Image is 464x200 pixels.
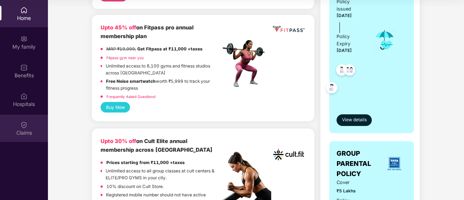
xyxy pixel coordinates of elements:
[101,138,212,153] b: on Cult Elite annual membership across [GEOGRAPHIC_DATA]
[101,102,130,113] button: Buy Now
[333,62,351,80] img: svg+xml;base64,PHN2ZyB4bWxucz0iaHR0cDovL3d3dy53My5vcmcvMjAwMC9zdmciIHdpZHRoPSI0OC45NDMiIGhlaWdodD...
[106,94,156,99] a: Frequently Asked Questions!
[337,48,352,53] span: [DATE]
[20,121,28,128] img: svg+xml;base64,PHN2ZyBpZD0iQ2xhaW0iIHhtbG5zPSJodHRwOi8vd3d3LnczLm9yZy8yMDAwL3N2ZyIgd2lkdGg9IjIwIi...
[106,78,220,91] p: worth ₹5,999 to track your fitness progress
[341,62,358,80] img: svg+xml;base64,PHN2ZyB4bWxucz0iaHR0cDovL3d3dy53My5vcmcvMjAwMC9zdmciIHdpZHRoPSI0OC45MTUiIGhlaWdodD...
[384,154,404,174] img: insurerLogo
[20,35,28,42] img: svg+xml;base64,PHN2ZyB3aWR0aD0iMjAiIGhlaWdodD0iMjAiIHZpZXdCb3g9IjAgMCAyMCAyMCIgZmlsbD0ibm9uZSIgeG...
[337,114,372,126] button: View details
[106,183,164,190] p: 10% discount on Cult Store.
[106,168,220,181] p: Unlimited access to all group classes at cult centers & ELITE/PRO GYMS in your city.
[373,28,396,52] img: icon
[106,56,144,60] a: Fitpass gym near you
[20,93,28,100] img: svg+xml;base64,PHN2ZyBpZD0iSG9zcGl0YWxzIiB4bWxucz0iaHR0cDovL3d3dy53My5vcmcvMjAwMC9zdmciIHdpZHRoPS...
[272,137,306,171] img: cult.png
[106,63,220,76] p: Unlimited access to 8,100 gyms and fitness studios across [GEOGRAPHIC_DATA]
[323,80,341,98] img: svg+xml;base64,PHN2ZyB4bWxucz0iaHR0cDovL3d3dy53My5vcmcvMjAwMC9zdmciIHdpZHRoPSI0OC45NDMiIGhlaWdodD...
[337,148,382,179] span: GROUP PARENTAL POLICY
[20,7,28,14] img: svg+xml;base64,PHN2ZyBpZD0iSG9tZSIgeG1sbnM9Imh0dHA6Ly93d3cudzMub3JnLzIwMDAvc3ZnIiB3aWR0aD0iMjAiIG...
[20,64,28,71] img: svg+xml;base64,PHN2ZyBpZD0iQmVuZWZpdHMiIHhtbG5zPSJodHRwOi8vd3d3LnczLm9yZy8yMDAwL3N2ZyIgd2lkdGg9Ij...
[337,188,363,195] span: ₹5 Lakhs
[137,46,203,52] strong: Get Fitpass at ₹11,000 +taxes
[106,46,136,52] del: MRP ₹19,999,
[337,13,352,18] span: [DATE]
[106,79,156,84] strong: Free Noise smartwatch
[101,24,136,31] b: Upto 45% off
[337,33,363,48] div: Policy Expiry
[101,138,136,144] b: Upto 30% off
[342,117,367,123] span: View details
[220,38,271,89] img: fpp.png
[101,24,194,39] b: on Fitpass pro annual membership plan
[106,160,185,165] strong: Prices starting from ₹11,000 +taxes
[337,179,363,186] span: Cover
[272,24,306,34] img: fppp.png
